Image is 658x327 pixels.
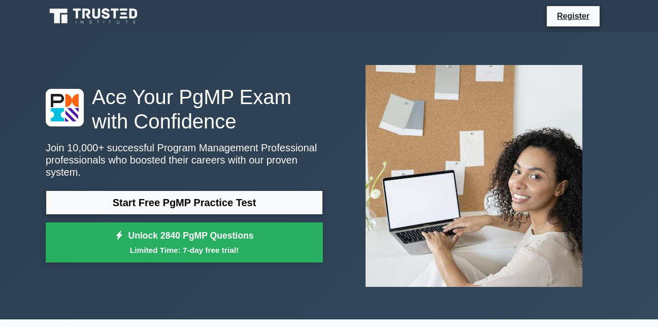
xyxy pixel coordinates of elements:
[551,10,596,22] a: Register
[58,244,310,256] small: Limited Time: 7-day free trial!
[46,85,323,134] h1: Ace Your PgMP Exam with Confidence
[46,222,323,263] a: Unlock 2840 PgMP QuestionsLimited Time: 7-day free trial!
[46,142,323,178] p: Join 10,000+ successful Program Management Professional professionals who boosted their careers w...
[46,190,323,215] a: Start Free PgMP Practice Test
